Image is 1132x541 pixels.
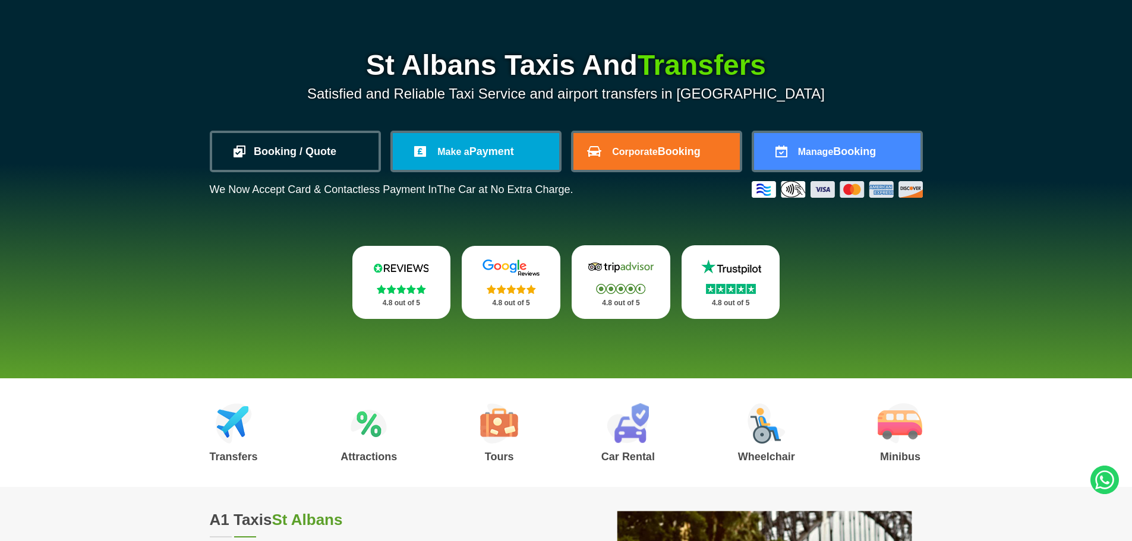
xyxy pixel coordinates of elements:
h3: Transfers [210,451,258,462]
p: 4.8 out of 5 [585,296,657,311]
span: The Car at No Extra Charge. [437,184,573,195]
a: Make aPayment [393,133,559,170]
img: Car Rental [607,403,649,444]
img: Credit And Debit Cards [752,181,923,198]
img: Minibus [878,403,922,444]
a: Trustpilot Stars 4.8 out of 5 [682,245,780,319]
p: Satisfied and Reliable Taxi Service and airport transfers in [GEOGRAPHIC_DATA] [210,86,923,102]
h3: Minibus [878,451,922,462]
p: 4.8 out of 5 [365,296,438,311]
h3: Tours [480,451,518,462]
img: Attractions [351,403,387,444]
p: We Now Accept Card & Contactless Payment In [210,184,573,196]
p: 4.8 out of 5 [475,296,547,311]
a: CorporateBooking [573,133,740,170]
a: Tripadvisor Stars 4.8 out of 5 [572,245,670,319]
span: Corporate [612,147,657,157]
img: Stars [377,284,426,294]
span: St Albans [272,511,343,529]
img: Trustpilot [695,258,767,276]
h3: Wheelchair [738,451,795,462]
span: Transfers [638,49,766,81]
h3: Car Rental [601,451,655,462]
a: Google Stars 4.8 out of 5 [462,246,560,319]
a: ManageBooking [754,133,920,170]
img: Reviews.io [365,259,437,277]
a: Booking / Quote [212,133,379,170]
img: Stars [706,284,756,294]
img: Tours [480,403,518,444]
img: Google [475,259,547,277]
h2: A1 Taxis [210,511,552,529]
a: Reviews.io Stars 4.8 out of 5 [352,246,451,319]
span: Make a [437,147,469,157]
img: Stars [596,284,645,294]
img: Stars [487,284,536,294]
img: Wheelchair [748,403,786,444]
h3: Attractions [340,451,397,462]
img: Airport Transfers [216,403,252,444]
h1: St Albans Taxis And [210,51,923,80]
span: Manage [798,147,834,157]
img: Tripadvisor [585,258,657,276]
p: 4.8 out of 5 [695,296,767,311]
